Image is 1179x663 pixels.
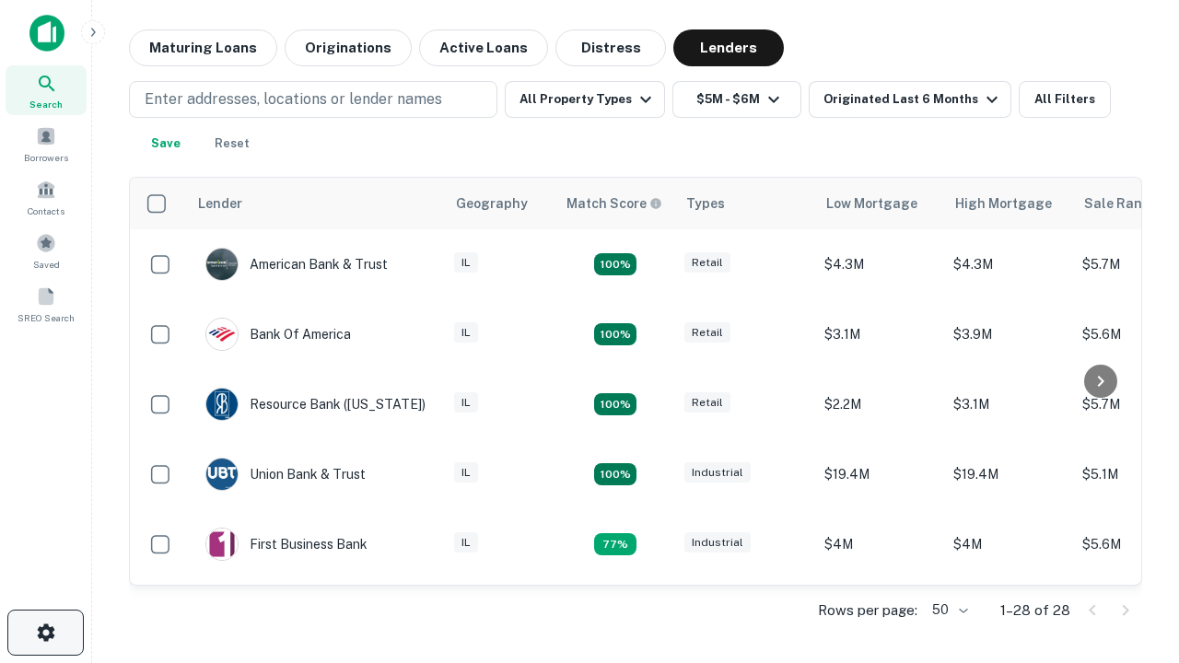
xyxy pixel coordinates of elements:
td: $19.4M [815,439,944,509]
td: $19.4M [944,439,1073,509]
td: $3.1M [815,299,944,369]
div: IL [454,322,478,343]
img: picture [206,389,238,420]
div: Retail [684,392,730,413]
button: All Property Types [505,81,665,118]
p: Rows per page: [818,599,917,622]
td: $4M [944,509,1073,579]
button: Enter addresses, locations or lender names [129,81,497,118]
div: Originated Last 6 Months [823,88,1003,110]
th: Geography [445,178,555,229]
div: IL [454,392,478,413]
td: $2.2M [815,369,944,439]
div: Capitalize uses an advanced AI algorithm to match your search with the best lender. The match sco... [566,193,662,214]
button: Maturing Loans [129,29,277,66]
th: Low Mortgage [815,178,944,229]
div: 50 [925,597,971,623]
span: Borrowers [24,150,68,165]
button: Distress [555,29,666,66]
td: $4M [815,509,944,579]
button: Save your search to get updates of matches that match your search criteria. [136,125,195,162]
td: $4.2M [944,579,1073,649]
iframe: Chat Widget [1087,457,1179,545]
span: Saved [33,257,60,272]
div: American Bank & Trust [205,248,388,281]
button: $5M - $6M [672,81,801,118]
span: Contacts [28,204,64,218]
span: SREO Search [18,310,75,325]
td: $3.1M [944,369,1073,439]
p: Enter addresses, locations or lender names [145,88,442,110]
div: Matching Properties: 7, hasApolloMatch: undefined [594,253,636,275]
div: IL [454,462,478,483]
div: Industrial [684,462,751,483]
div: Geography [456,192,528,215]
td: $3.9M [944,299,1073,369]
div: Matching Properties: 4, hasApolloMatch: undefined [594,463,636,485]
div: Bank Of America [205,318,351,351]
div: Types [686,192,725,215]
div: Retail [684,252,730,273]
div: First Business Bank [205,528,368,561]
p: 1–28 of 28 [1000,599,1070,622]
th: High Mortgage [944,178,1073,229]
div: Resource Bank ([US_STATE]) [205,388,426,421]
h6: Match Score [566,193,659,214]
img: picture [206,459,238,490]
div: Low Mortgage [826,192,917,215]
div: Matching Properties: 4, hasApolloMatch: undefined [594,393,636,415]
div: Lender [198,192,242,215]
button: Lenders [673,29,784,66]
td: $4.3M [944,229,1073,299]
div: Union Bank & Trust [205,458,366,491]
div: Matching Properties: 3, hasApolloMatch: undefined [594,533,636,555]
div: High Mortgage [955,192,1052,215]
a: Saved [6,226,87,275]
button: Reset [203,125,262,162]
div: Retail [684,322,730,343]
button: Originated Last 6 Months [809,81,1011,118]
img: picture [206,529,238,560]
a: Search [6,65,87,115]
th: Lender [187,178,445,229]
button: Active Loans [419,29,548,66]
button: Originations [285,29,412,66]
button: All Filters [1019,81,1111,118]
img: picture [206,249,238,280]
th: Types [675,178,815,229]
td: $4.3M [815,229,944,299]
span: Search [29,97,63,111]
div: Industrial [684,532,751,553]
td: $3.9M [815,579,944,649]
a: Contacts [6,172,87,222]
a: Borrowers [6,119,87,169]
img: picture [206,319,238,350]
div: Matching Properties: 4, hasApolloMatch: undefined [594,323,636,345]
th: Capitalize uses an advanced AI algorithm to match your search with the best lender. The match sco... [555,178,675,229]
div: IL [454,532,478,553]
img: capitalize-icon.png [29,15,64,52]
div: IL [454,252,478,273]
a: SREO Search [6,279,87,329]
